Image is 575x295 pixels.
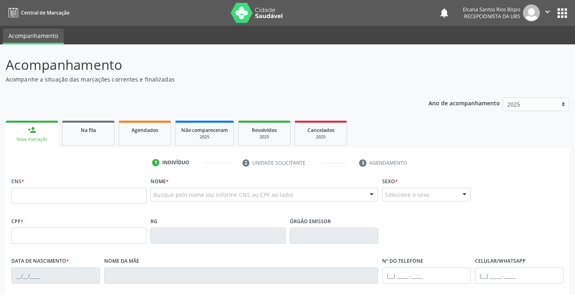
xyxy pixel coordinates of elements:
[475,255,526,268] label: Celular/WhatsApp
[523,4,540,21] img: img
[382,255,423,268] label: Nº do Telefone
[385,190,429,199] span: Selecione o sexo
[290,215,331,228] label: Órgão emissor
[382,268,471,284] input: (__) _____-_____
[151,215,157,228] label: RG
[439,7,450,19] button: notifications
[152,159,159,166] div: 1
[151,175,169,188] label: Nome
[104,255,139,268] label: Nome da mãe
[132,127,158,134] span: Agendados
[540,4,555,21] button: 
[543,7,552,16] i: 
[555,6,569,20] button: apps
[11,175,24,188] label: CNS
[301,134,341,140] div: 2025
[307,127,335,134] span: Cancelados
[21,9,69,16] span: Central de Marcação
[6,6,69,19] a: Central de Marcação
[181,134,228,140] div: 2025
[81,127,96,134] span: Na fila
[11,255,69,268] label: Data de nascimento
[429,98,500,108] p: Ano de acompanhamento
[463,6,520,13] div: Elcana Santos Rios Bispo
[6,75,400,84] p: Acompanhe a situação das marcações correntes e finalizadas
[464,13,520,20] span: Recepcionista da UBS
[153,190,293,199] span: Busque pelo nome (ou informe CNS ou CPF ao lado)
[475,268,564,284] input: (__) _____-_____
[6,55,400,75] p: Acompanhamento
[11,215,23,228] label: CPF
[244,134,284,140] div: 2025
[382,175,398,188] label: Sexo
[3,29,64,44] a: Acompanhamento
[11,268,100,284] input: __/__/____
[11,136,52,142] div: Nova marcação
[181,127,228,134] span: Não compareceram
[27,126,36,134] div: person_add
[162,159,189,166] div: Indivíduo
[252,127,277,134] span: Resolvidos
